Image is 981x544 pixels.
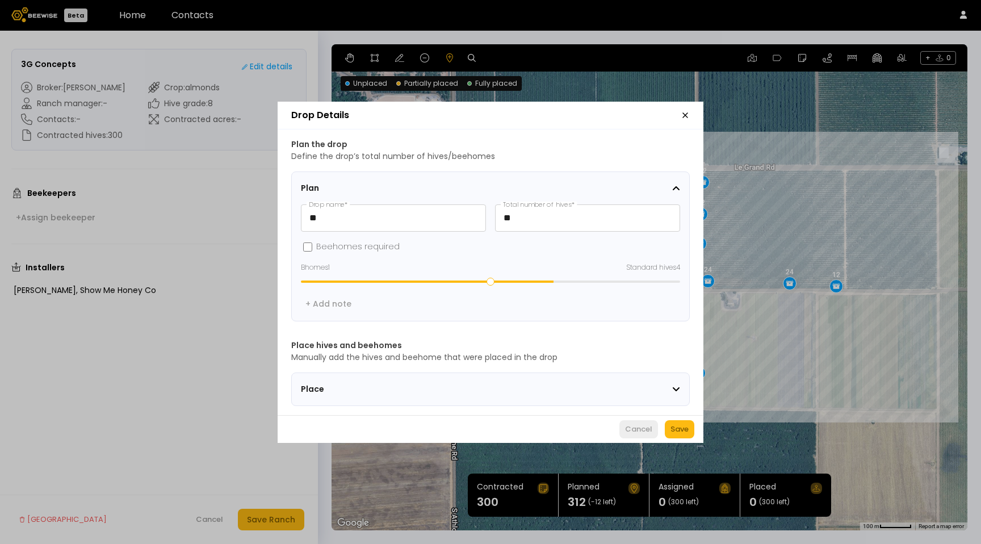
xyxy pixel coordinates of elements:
p: Manually add the hives and beehome that were placed in the drop [291,351,690,363]
label: Beehomes required [316,241,400,253]
div: Plan [301,182,672,194]
div: Cancel [625,424,652,435]
div: Place [301,383,672,395]
button: + Add note [301,296,356,312]
button: Cancel [619,420,658,438]
span: Standard hives 4 [626,262,680,273]
span: Place [301,383,443,395]
span: Plan [301,182,443,194]
div: Save [670,424,689,435]
div: + Add note [305,299,351,309]
span: Bhomes 1 [301,262,330,273]
h3: Place hives and beehomes [291,340,690,351]
button: Save [665,420,694,438]
h3: Plan the drop [291,139,690,150]
p: Define the drop’s total number of hives/beehomes [291,150,690,162]
h2: Drop Details [291,111,349,120]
